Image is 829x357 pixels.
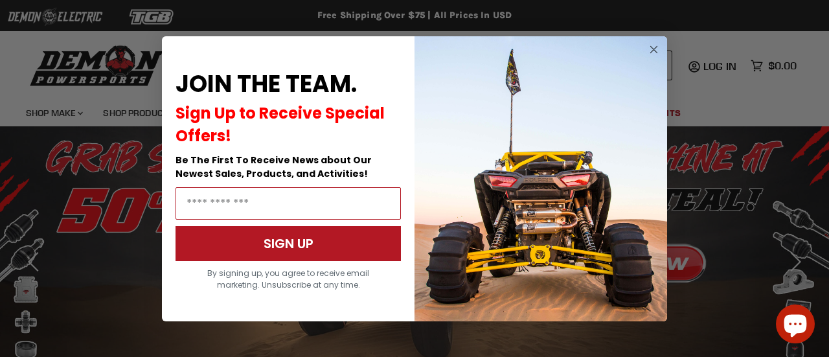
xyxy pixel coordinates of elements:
inbox-online-store-chat: Shopify online store chat [772,305,819,347]
input: Email Address [176,187,401,220]
span: Be The First To Receive News about Our Newest Sales, Products, and Activities! [176,154,372,180]
span: By signing up, you agree to receive email marketing. Unsubscribe at any time. [207,268,369,290]
img: a9095488-b6e7-41ba-879d-588abfab540b.jpeg [414,36,667,321]
button: SIGN UP [176,226,401,261]
span: JOIN THE TEAM. [176,67,357,100]
span: Sign Up to Receive Special Offers! [176,102,385,146]
button: Close dialog [646,41,662,58]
